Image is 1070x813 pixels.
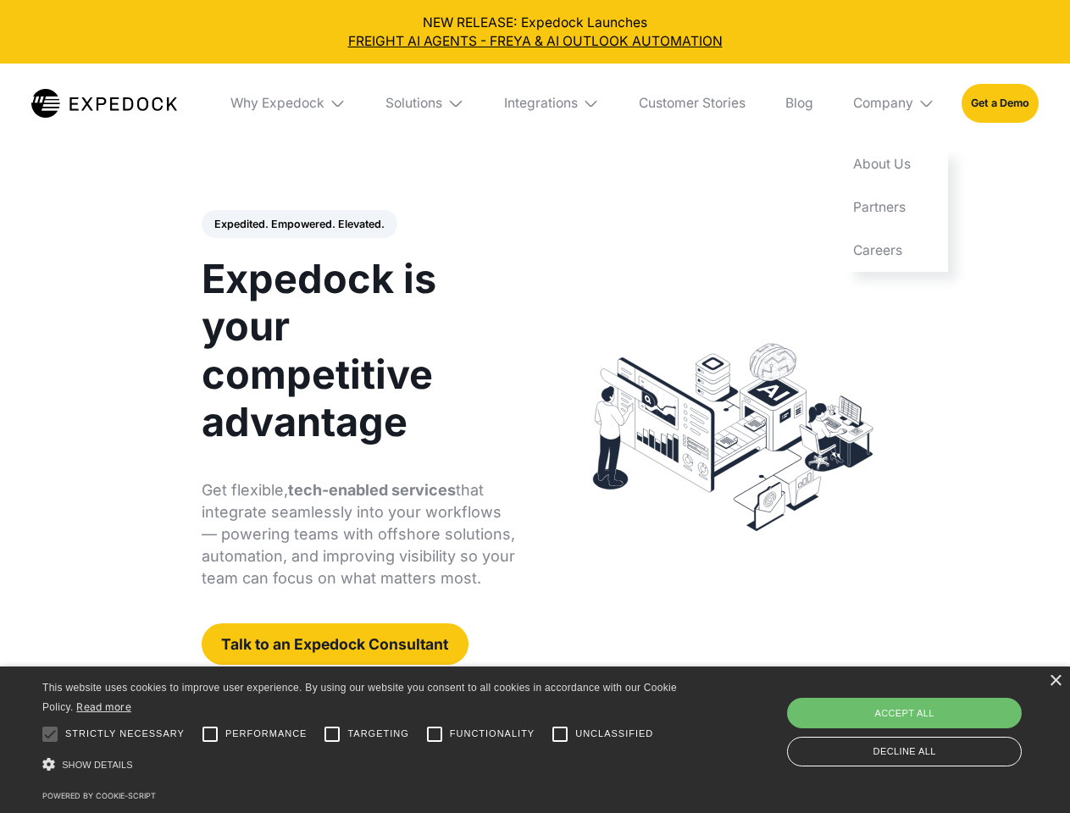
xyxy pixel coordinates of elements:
div: Integrations [504,95,578,112]
nav: Company [840,143,948,272]
div: Why Expedock [217,64,359,143]
span: This website uses cookies to improve user experience. By using our website you consent to all coo... [42,682,677,713]
a: Blog [772,64,826,143]
span: Show details [62,760,133,770]
a: Powered by cookie-script [42,791,156,800]
span: Strictly necessary [65,727,185,741]
div: NEW RELEASE: Expedock Launches [14,14,1057,51]
div: Solutions [373,64,478,143]
div: Solutions [385,95,442,112]
iframe: Chat Widget [788,630,1070,813]
a: Careers [840,229,948,272]
div: Company [840,64,948,143]
a: About Us [840,143,948,186]
span: Unclassified [575,727,653,741]
strong: tech-enabled services [288,481,456,499]
p: Get flexible, that integrate seamlessly into your workflows — powering teams with offshore soluti... [202,479,516,589]
div: Integrations [491,64,613,143]
a: Talk to an Expedock Consultant [202,623,468,665]
h1: Expedock is your competitive advantage [202,255,516,445]
a: Partners [840,186,948,230]
div: Why Expedock [230,95,324,112]
div: Company [853,95,913,112]
a: Get a Demo [962,84,1039,122]
div: Show details [42,754,683,777]
a: FREIGHT AI AGENTS - FREYA & AI OUTLOOK AUTOMATION [14,32,1057,51]
a: Customer Stories [625,64,758,143]
a: Read more [76,700,131,713]
span: Performance [225,727,308,741]
span: Targeting [347,727,408,741]
span: Functionality [450,727,535,741]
